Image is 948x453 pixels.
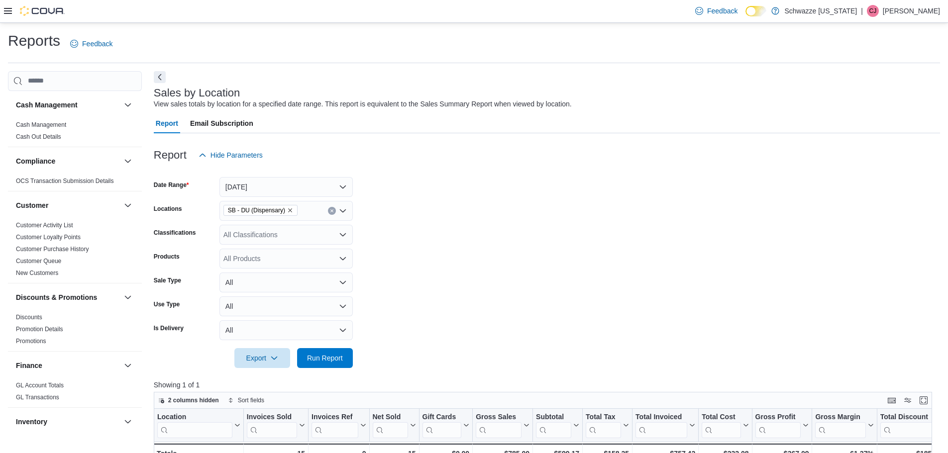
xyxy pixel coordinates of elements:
[16,417,120,427] button: Inventory
[219,272,353,292] button: All
[880,412,941,438] button: Total Discount
[691,1,741,21] a: Feedback
[154,253,180,261] label: Products
[476,412,522,422] div: Gross Sales
[20,6,65,16] img: Cova
[16,361,42,370] h3: Finance
[154,300,180,308] label: Use Type
[168,396,219,404] span: 2 columns hidden
[755,412,801,438] div: Gross Profit
[16,361,120,370] button: Finance
[154,87,240,99] h3: Sales by Location
[815,412,865,422] div: Gross Margin
[122,360,134,371] button: Finance
[422,412,469,438] button: Gift Cards
[154,394,223,406] button: 2 columns hidden
[536,412,571,438] div: Subtotal
[122,155,134,167] button: Compliance
[16,269,58,277] span: New Customers
[339,255,347,263] button: Open list of options
[247,412,305,438] button: Invoices Sold
[476,412,522,438] div: Gross Sales
[247,412,297,422] div: Invoices Sold
[476,412,529,438] button: Gross Sales
[635,412,687,422] div: Total Invoiced
[16,270,58,276] a: New Customers
[240,348,284,368] span: Export
[8,31,60,51] h1: Reports
[154,229,196,237] label: Classifications
[157,412,232,438] div: Location
[16,233,81,241] span: Customer Loyalty Points
[154,99,572,109] div: View sales totals by location for a specified date range. This report is equivalent to the Sales ...
[16,156,55,166] h3: Compliance
[297,348,353,368] button: Run Report
[867,5,879,17] div: Clayton James Willison
[16,177,114,185] span: OCS Transaction Submission Details
[707,6,737,16] span: Feedback
[219,296,353,316] button: All
[536,412,571,422] div: Subtotal
[16,314,42,321] a: Discounts
[234,348,290,368] button: Export
[918,394,930,406] button: Enter fullscreen
[702,412,748,438] button: Total Cost
[247,412,297,438] div: Invoices Sold
[635,412,695,438] button: Total Invoiced
[16,258,61,265] a: Customer Queue
[372,412,416,438] button: Net Sold
[635,412,687,438] div: Total Invoiced
[16,326,63,333] a: Promotion Details
[154,324,184,332] label: Is Delivery
[883,5,940,17] p: [PERSON_NAME]
[328,207,336,215] button: Clear input
[287,207,293,213] button: Remove SB - DU (Dispensary) from selection in this group
[745,6,766,16] input: Dark Mode
[195,145,267,165] button: Hide Parameters
[16,292,97,302] h3: Discounts & Promotions
[815,412,865,438] div: Gross Margin
[157,412,240,438] button: Location
[886,394,898,406] button: Keyboard shortcuts
[880,412,933,438] div: Total Discount
[122,99,134,111] button: Cash Management
[16,381,64,389] span: GL Account Totals
[902,394,914,406] button: Display options
[312,412,358,422] div: Invoices Ref
[16,100,78,110] h3: Cash Management
[82,39,112,49] span: Feedback
[154,149,187,161] h3: Report
[372,412,408,422] div: Net Sold
[869,5,877,17] span: CJ
[755,412,809,438] button: Gross Profit
[702,412,740,422] div: Total Cost
[16,393,59,401] span: GL Transactions
[16,200,120,210] button: Customer
[16,394,59,401] a: GL Transactions
[16,133,61,140] a: Cash Out Details
[372,412,408,438] div: Net Sold
[16,234,81,241] a: Customer Loyalty Points
[219,320,353,340] button: All
[784,5,857,17] p: Schwazze [US_STATE]
[224,394,268,406] button: Sort fields
[16,313,42,321] span: Discounts
[154,181,189,189] label: Date Range
[16,121,66,128] a: Cash Management
[154,205,182,213] label: Locations
[122,199,134,211] button: Customer
[223,205,298,216] span: SB - DU (Dispensary)
[8,175,142,191] div: Compliance
[815,412,873,438] button: Gross Margin
[312,412,358,438] div: Invoices Ref
[702,412,740,438] div: Total Cost
[157,412,232,422] div: Location
[16,222,73,229] a: Customer Activity List
[16,200,48,210] h3: Customer
[586,412,621,422] div: Total Tax
[755,412,801,422] div: Gross Profit
[312,412,366,438] button: Invoices Ref
[122,291,134,303] button: Discounts & Promotions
